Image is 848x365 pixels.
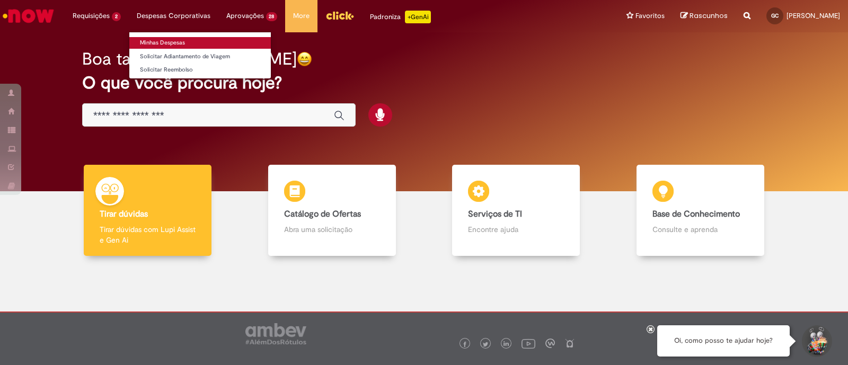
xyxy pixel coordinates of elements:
p: Consulte e aprenda [652,224,748,235]
p: Encontre ajuda [468,224,564,235]
img: logo_footer_facebook.png [462,342,467,347]
h2: O que você procura hoje? [82,74,766,92]
span: GC [771,12,779,19]
a: Solicitar Reembolso [129,64,271,76]
a: Catálogo de Ofertas Abra uma solicitação [240,165,425,256]
p: Abra uma solicitação [284,224,380,235]
h2: Boa tarde, [PERSON_NAME] [82,50,297,68]
span: 2 [112,12,121,21]
a: Base de Conhecimento Consulte e aprenda [608,165,793,256]
img: happy-face.png [297,51,312,67]
img: logo_footer_workplace.png [545,339,555,348]
span: Aprovações [226,11,264,21]
span: Despesas Corporativas [137,11,210,21]
a: Serviços de TI Encontre ajuda [424,165,608,256]
b: Tirar dúvidas [100,209,148,219]
span: Rascunhos [690,11,728,21]
b: Serviços de TI [468,209,522,219]
a: Minhas Despesas [129,37,271,49]
b: Base de Conhecimento [652,209,740,219]
p: +GenAi [405,11,431,23]
span: 28 [266,12,278,21]
img: logo_footer_youtube.png [522,336,535,350]
a: Rascunhos [681,11,728,21]
span: [PERSON_NAME] [787,11,840,20]
img: logo_footer_twitter.png [483,342,488,347]
a: Tirar dúvidas Tirar dúvidas com Lupi Assist e Gen Ai [56,165,240,256]
img: click_logo_yellow_360x200.png [325,7,354,23]
div: Padroniza [370,11,431,23]
img: logo_footer_linkedin.png [503,341,509,348]
span: More [293,11,310,21]
span: Requisições [73,11,110,21]
img: logo_footer_naosei.png [565,339,575,348]
img: ServiceNow [1,5,56,26]
a: Solicitar Adiantamento de Viagem [129,51,271,63]
p: Tirar dúvidas com Lupi Assist e Gen Ai [100,224,196,245]
div: Oi, como posso te ajudar hoje? [657,325,790,357]
span: Favoritos [635,11,665,21]
button: Iniciar Conversa de Suporte [800,325,832,357]
img: logo_footer_ambev_rotulo_gray.png [245,323,306,344]
b: Catálogo de Ofertas [284,209,361,219]
ul: Despesas Corporativas [129,32,271,79]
